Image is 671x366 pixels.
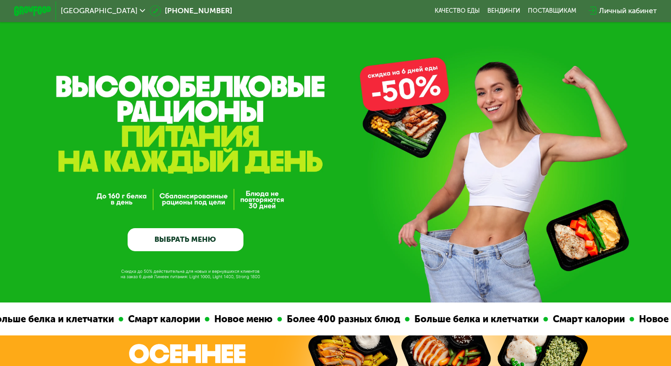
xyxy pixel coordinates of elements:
div: Больше белка и клетчатки [302,312,436,326]
div: Смарт калории [441,312,522,326]
a: ВЫБРАТЬ МЕНЮ [128,228,243,251]
div: Новое меню [102,312,170,326]
div: Личный кабинет [599,5,657,16]
a: Качество еды [435,7,480,15]
div: Смарт калории [16,312,97,326]
div: Новое меню [527,312,595,326]
div: поставщикам [528,7,576,15]
a: Вендинги [487,7,520,15]
span: [GEOGRAPHIC_DATA] [61,7,137,15]
a: [PHONE_NUMBER] [150,5,232,16]
div: Более 400 разных блюд [175,312,298,326]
